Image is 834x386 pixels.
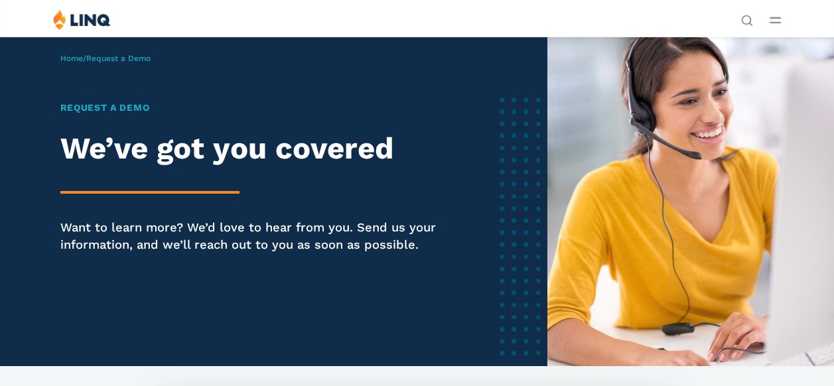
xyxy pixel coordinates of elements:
[770,13,781,27] button: Open Main Menu
[741,9,753,25] nav: Utility Navigation
[547,36,834,366] img: Female software representative
[86,54,151,63] span: Request a Demo
[60,219,488,254] p: Want to learn more? We’d love to hear from you. Send us your information, and we’ll reach out to ...
[60,54,83,63] a: Home
[60,101,488,115] h1: Request a Demo
[53,9,111,30] img: LINQ | K‑12 Software
[741,13,753,25] button: Open Search Bar
[60,54,151,63] span: /
[60,131,488,166] h2: We’ve got you covered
